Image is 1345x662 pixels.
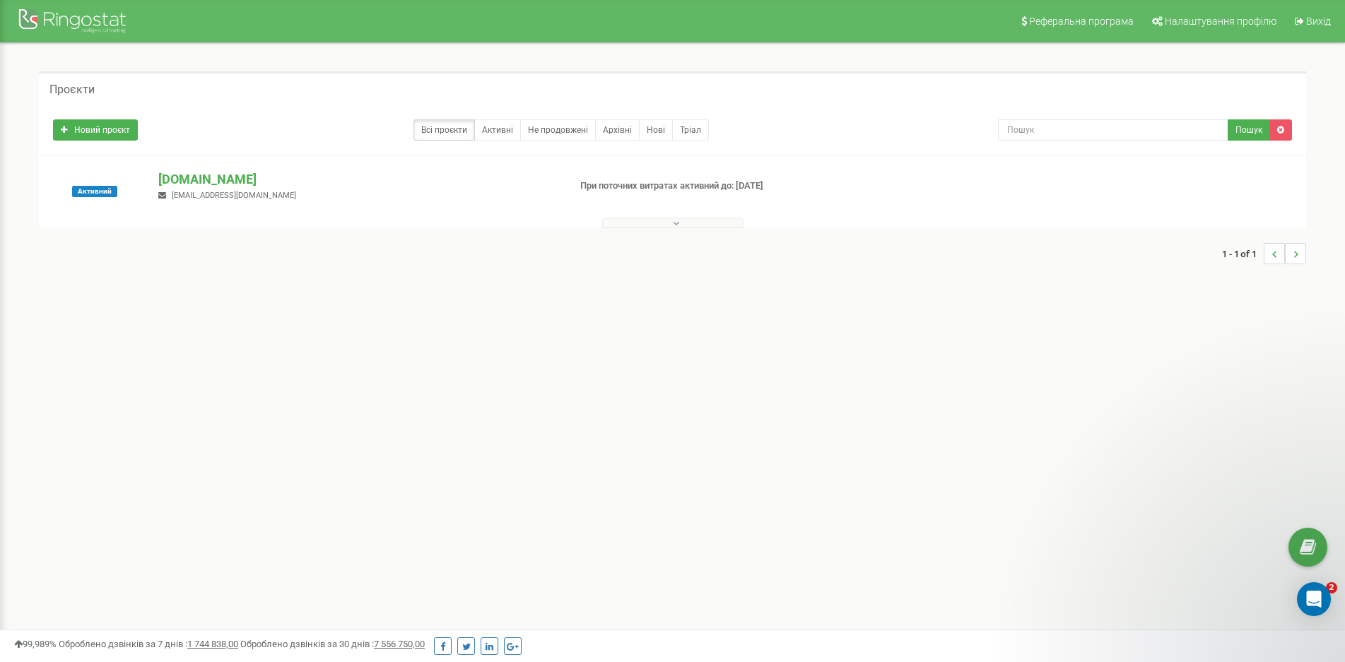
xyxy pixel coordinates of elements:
[72,186,117,197] span: Активний
[49,83,95,96] h5: Проєкти
[59,639,238,649] span: Оброблено дзвінків за 7 днів :
[240,639,425,649] span: Оброблено дзвінків за 30 днів :
[520,119,596,141] a: Не продовжені
[474,119,521,141] a: Активні
[14,639,57,649] span: 99,989%
[1165,16,1276,27] span: Налаштування профілю
[998,119,1228,141] input: Пошук
[1222,243,1264,264] span: 1 - 1 of 1
[595,119,640,141] a: Архівні
[413,119,475,141] a: Всі проєкти
[1228,119,1270,141] button: Пошук
[1029,16,1134,27] span: Реферальна програма
[672,119,709,141] a: Тріал
[580,179,874,193] p: При поточних витратах активний до: [DATE]
[53,119,138,141] a: Новий проєкт
[172,191,296,200] span: [EMAIL_ADDRESS][DOMAIN_NAME]
[374,639,425,649] u: 7 556 750,00
[1326,582,1337,593] span: 2
[187,639,238,649] u: 1 744 838,00
[1306,16,1331,27] span: Вихід
[1297,582,1331,616] div: Open Intercom Messenger
[1222,229,1306,278] nav: ...
[639,119,673,141] a: Нові
[158,170,557,189] p: [DOMAIN_NAME]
